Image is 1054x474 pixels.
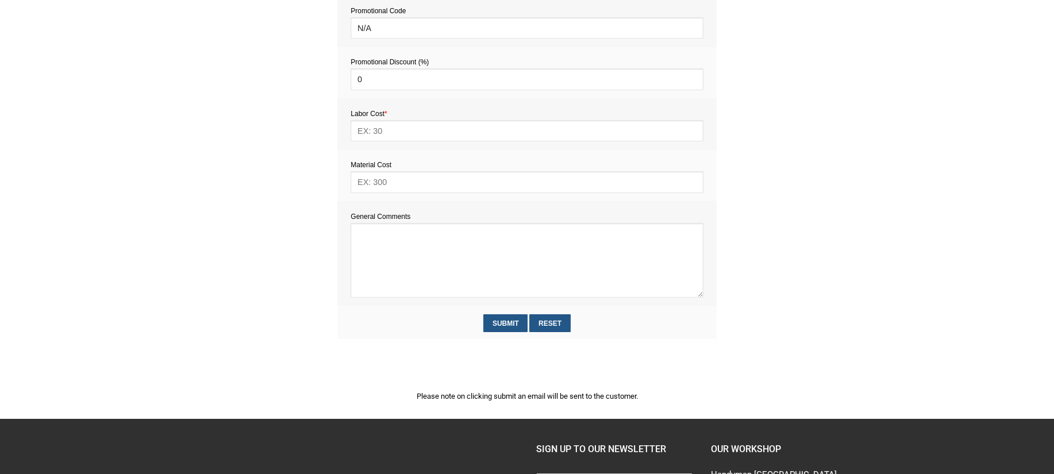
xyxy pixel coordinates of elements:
input: Submit [483,314,528,332]
input: EX: 300 [351,171,703,192]
input: Reset [529,314,570,332]
h4: SIGN UP TO OUR NEWSLETTER [536,442,693,457]
span: Labor Cost [351,110,387,118]
p: Please note on clicking submit an email will be sent to the customer. [337,390,717,402]
span: Promotional Code [351,7,406,15]
span: Material Cost [351,161,391,169]
h4: Our Workshop [711,442,867,457]
span: General Comments [351,213,410,221]
input: EX: 30 [351,120,703,141]
span: Promotional Discount (%) [351,58,429,66]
